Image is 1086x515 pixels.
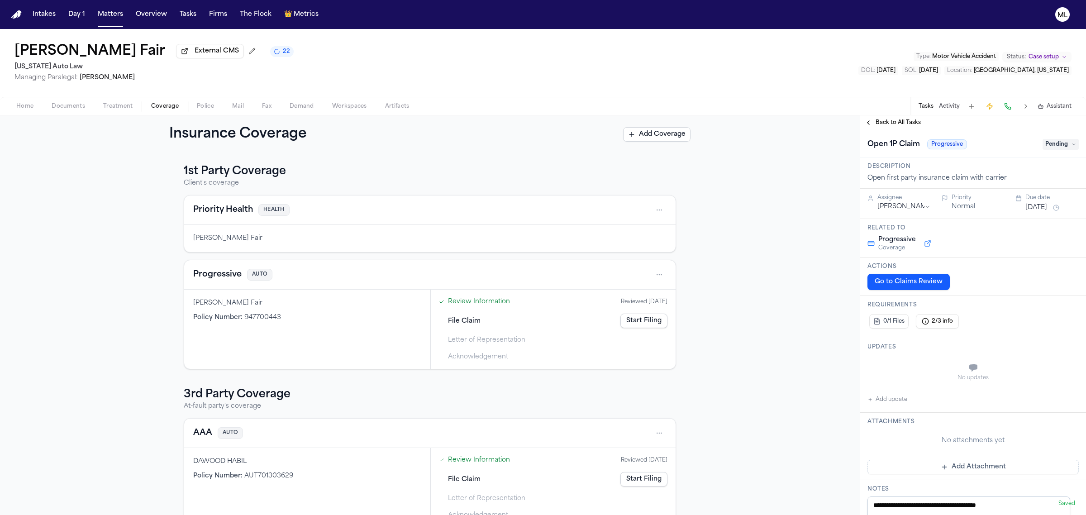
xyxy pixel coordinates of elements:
button: Snooze task [1051,202,1062,213]
button: Change status from Case setup [1002,52,1072,62]
button: Create Immediate Task [983,100,996,113]
button: Activity [939,103,960,110]
a: Open Review Information [448,455,510,465]
button: Edit Type: Motor Vehicle Accident [914,52,999,61]
button: External CMS [176,44,244,58]
div: Priority [952,194,1005,201]
button: 2/3 info [916,314,959,329]
span: Status: [1007,53,1026,61]
span: Letter of Representation [448,494,525,503]
div: Claims filing progress [430,290,676,369]
span: AUTO [218,427,243,439]
div: DAWOOD HABIL [193,457,421,466]
h3: Description [867,163,1079,170]
button: Tasks [176,6,200,23]
button: Assistant [1038,103,1072,110]
span: Saved [1058,501,1075,506]
button: The Flock [236,6,275,23]
span: Policy Number : [193,472,243,479]
h3: Updates [867,343,1079,351]
img: Finch Logo [11,10,22,19]
h3: Attachments [867,418,1079,425]
span: Case setup [1029,53,1059,61]
span: Type : [916,54,931,59]
span: Managing Paralegal: [14,74,78,81]
span: File Claim [448,316,481,326]
h1: [PERSON_NAME] Fair [14,43,165,60]
span: AUTO [247,269,272,281]
button: View coverage details [193,427,212,439]
h2: [US_STATE] Auto Law [14,62,294,72]
h3: Requirements [867,301,1079,309]
span: [GEOGRAPHIC_DATA], [US_STATE] [974,68,1069,73]
span: Assistant [1047,103,1072,110]
span: SOL : [905,68,918,73]
p: At-fault party's coverage [184,402,676,411]
a: Start Filing [620,472,667,486]
button: Edit DOL: 2025-04-24 [858,66,898,75]
span: [PERSON_NAME] [80,74,135,81]
p: Client's coverage [184,179,676,188]
button: Go to Claims Review [867,274,950,290]
span: File Claim [448,475,481,484]
button: Add Task [965,100,978,113]
h3: Actions [867,263,1079,270]
span: Progressive [927,139,967,149]
button: Back to All Tasks [860,119,925,126]
span: Documents [52,103,85,110]
h1: Open 1P Claim [864,137,924,152]
h3: 3rd Party Coverage [184,387,676,402]
div: No updates [867,374,1079,381]
button: Add Coverage [623,127,691,142]
button: Matters [94,6,127,23]
span: Workspaces [332,103,367,110]
span: 2/3 info [932,318,953,325]
span: [DATE] [876,68,895,73]
span: Coverage [878,244,916,252]
span: Motor Vehicle Accident [932,54,996,59]
span: Fax [262,103,271,110]
span: Artifacts [385,103,410,110]
span: 0/1 Files [883,318,905,325]
div: Steps [435,294,671,364]
span: Pending [1043,139,1079,150]
span: 22 [283,48,290,55]
button: Make a Call [1001,100,1014,113]
div: Reviewed [DATE] [621,457,667,464]
a: Open Review Information [448,297,510,306]
button: Edit Location: Sterling Heights, Michigan [944,66,1072,75]
div: Reviewed [DATE] [621,298,667,305]
span: Location : [947,68,972,73]
h3: 1st Party Coverage [184,164,676,179]
button: View coverage details [193,204,253,216]
span: Progressive [878,235,916,244]
button: View coverage details [193,268,242,281]
button: Add Attachment [867,460,1079,474]
h3: Notes [867,486,1079,493]
a: Intakes [29,6,59,23]
a: Start Filing [620,314,667,328]
button: Open actions [652,203,667,217]
button: Day 1 [65,6,89,23]
span: 947700443 [244,314,281,321]
span: Policy Number : [193,314,243,321]
span: Back to All Tasks [876,119,921,126]
button: Overview [132,6,171,23]
button: 22 active tasks [270,46,294,57]
button: [DATE] [1025,203,1047,212]
a: Home [11,10,22,19]
div: Assignee [877,194,931,201]
button: Edit SOL: 2028-04-24 [902,66,941,75]
span: Demand [290,103,314,110]
span: External CMS [195,47,239,56]
button: Tasks [919,103,934,110]
h1: Insurance Coverage [169,126,327,143]
div: [PERSON_NAME] Fair [193,299,421,308]
span: Letter of Representation [448,335,525,345]
div: Due date [1025,194,1079,201]
span: Coverage [151,103,179,110]
button: Firms [205,6,231,23]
